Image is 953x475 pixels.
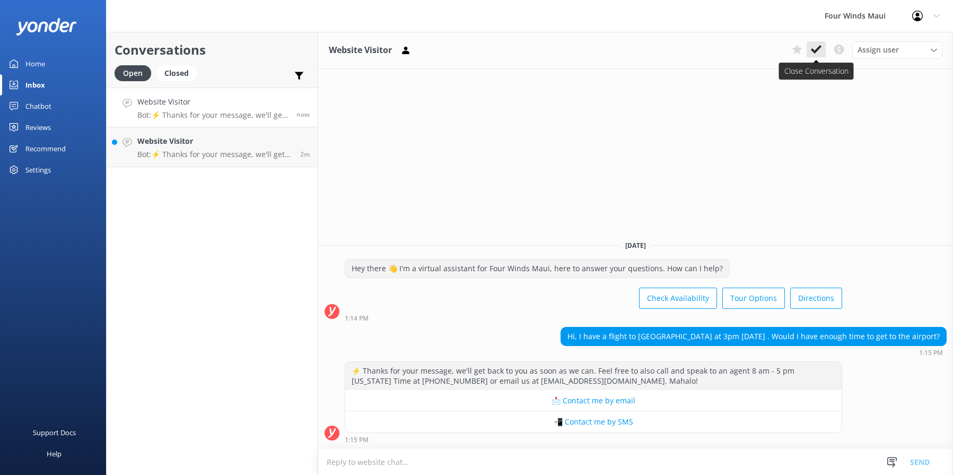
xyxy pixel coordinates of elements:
div: Closed [156,65,197,81]
span: Assign user [858,44,899,56]
div: Home [25,53,45,74]
p: Bot: ⚡ Thanks for your message, we'll get back to you as soon as we can. Feel free to also call a... [137,110,288,120]
a: Website VisitorBot:⚡ Thanks for your message, we'll get back to you as soon as we can. Feel free ... [107,127,318,167]
div: Help [47,443,62,464]
div: ⚡ Thanks for your message, we'll get back to you as soon as we can. Feel free to also call and sp... [345,362,842,390]
div: Settings [25,159,51,180]
button: Check Availability [639,288,717,309]
div: Sep 23 2025 01:15pm (UTC -10:00) Pacific/Honolulu [561,349,947,356]
h4: Website Visitor [137,96,288,108]
h3: Website Visitor [329,44,392,57]
a: Closed [156,67,202,79]
p: Bot: ⚡ Thanks for your message, we'll get back to you as soon as we can. Feel free to also call a... [137,150,292,159]
h4: Website Visitor [137,135,292,147]
div: Reviews [25,117,51,138]
button: 📲 Contact me by SMS [345,411,842,433]
div: Assign User [852,41,942,58]
div: Sep 23 2025 01:14pm (UTC -10:00) Pacific/Honolulu [345,314,842,322]
div: Sep 23 2025 01:15pm (UTC -10:00) Pacific/Honolulu [345,436,842,443]
strong: 1:15 PM [919,350,943,356]
div: Inbox [25,74,45,96]
button: Tour Options [722,288,785,309]
span: Sep 23 2025 01:13pm (UTC -10:00) Pacific/Honolulu [300,150,310,159]
a: Open [115,67,156,79]
div: Support Docs [33,422,76,443]
div: Chatbot [25,96,51,117]
div: Hi, I have a flight to [GEOGRAPHIC_DATA] at 3pm [DATE] . Would I have enough time to get to the a... [561,327,946,346]
a: Website VisitorBot:⚡ Thanks for your message, we'll get back to you as soon as we can. Feel free ... [107,88,318,127]
div: Hey there 👋 I'm a virtual assistant for Four Winds Maui, here to answer your questions. How can I... [345,260,729,278]
div: Open [115,65,151,81]
strong: 1:15 PM [345,437,369,443]
h2: Conversations [115,40,310,60]
img: yonder-white-logo.png [16,18,77,36]
button: Directions [790,288,842,309]
span: [DATE] [619,241,652,250]
button: 📩 Contact me by email [345,390,842,411]
strong: 1:14 PM [345,315,369,322]
span: Sep 23 2025 01:15pm (UTC -10:00) Pacific/Honolulu [296,110,310,119]
div: Recommend [25,138,66,159]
